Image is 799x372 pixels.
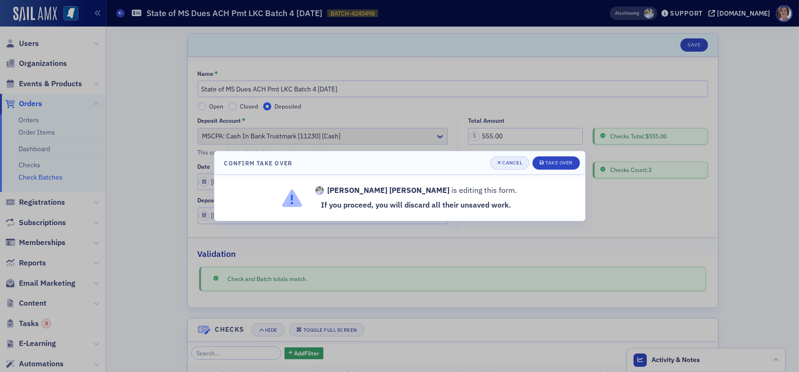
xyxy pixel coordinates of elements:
[315,186,324,195] span: Luke Abell
[490,156,530,170] button: Cancel
[545,160,573,165] div: Take Over
[327,185,450,196] strong: [PERSON_NAME] [PERSON_NAME]
[533,156,580,170] button: Take Over
[224,159,293,167] h4: Confirm Take Over
[315,200,517,211] p: If you proceed, you will discard all their unsaved work.
[315,185,517,196] p: is editing this form.
[502,160,522,165] div: Cancel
